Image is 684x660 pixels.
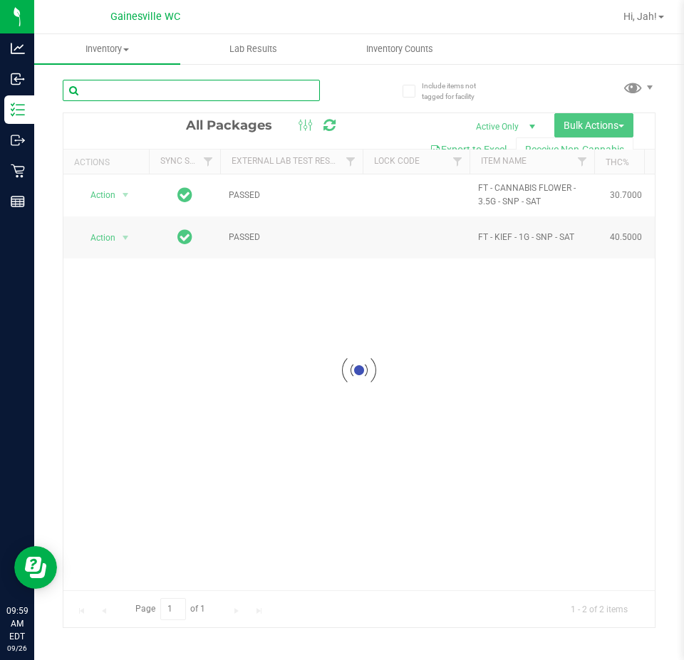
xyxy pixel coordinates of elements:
[11,103,25,117] inline-svg: Inventory
[210,43,296,56] span: Lab Results
[11,72,25,86] inline-svg: Inbound
[11,41,25,56] inline-svg: Analytics
[11,164,25,178] inline-svg: Retail
[6,643,28,654] p: 09/26
[6,604,28,643] p: 09:59 AM EDT
[110,11,180,23] span: Gainesville WC
[34,34,180,64] a: Inventory
[623,11,657,22] span: Hi, Jah!
[11,194,25,209] inline-svg: Reports
[180,34,326,64] a: Lab Results
[326,34,472,64] a: Inventory Counts
[34,43,180,56] span: Inventory
[14,546,57,589] iframe: Resource center
[347,43,452,56] span: Inventory Counts
[63,80,320,101] input: Search Package ID, Item Name, SKU, Lot or Part Number...
[11,133,25,147] inline-svg: Outbound
[422,80,493,102] span: Include items not tagged for facility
